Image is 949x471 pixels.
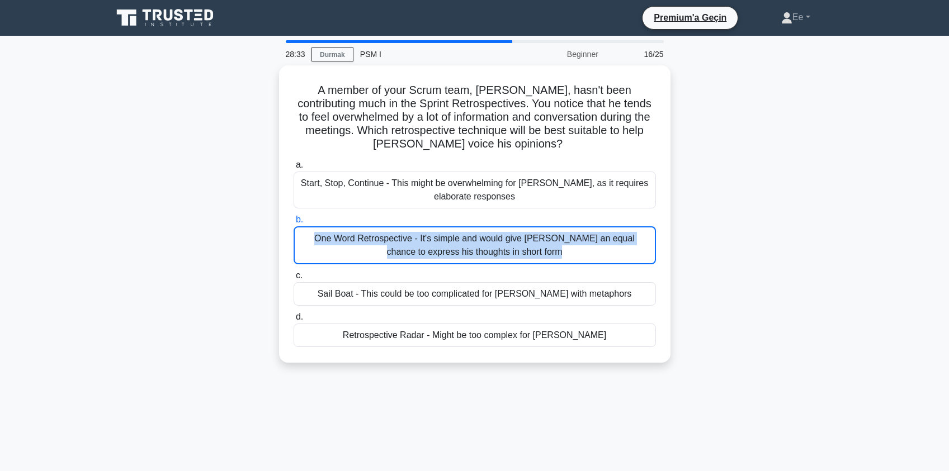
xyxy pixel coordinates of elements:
[294,282,656,306] div: Sail Boat - This could be too complicated for [PERSON_NAME] with metaphors
[605,43,671,65] div: 16/25
[296,270,303,280] span: c.
[294,226,656,264] div: One Word Retrospective - It's simple and would give [PERSON_NAME] an equal chance to express his ...
[296,215,303,224] span: b.
[296,312,303,321] span: d.
[507,43,605,65] div: Beginner
[654,13,726,22] font: Premium'a Geçin
[294,323,656,347] div: Retrospective Radar - Might be too complex for [PERSON_NAME]
[311,47,353,61] a: Durmak
[294,172,656,208] div: Start, Stop, Continue - This might be overwhelming for [PERSON_NAME], as it requires elaborate re...
[647,11,733,25] a: Premium'a Geçin
[296,160,303,169] span: a.
[754,6,837,28] a: Ee
[320,51,345,59] font: Durmak
[792,12,804,22] font: Ee
[292,83,657,151] h5: A member of your Scrum team, [PERSON_NAME], hasn't been contributing much in the Sprint Retrospec...
[360,50,381,59] font: PSM I
[286,50,305,59] font: 28:33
